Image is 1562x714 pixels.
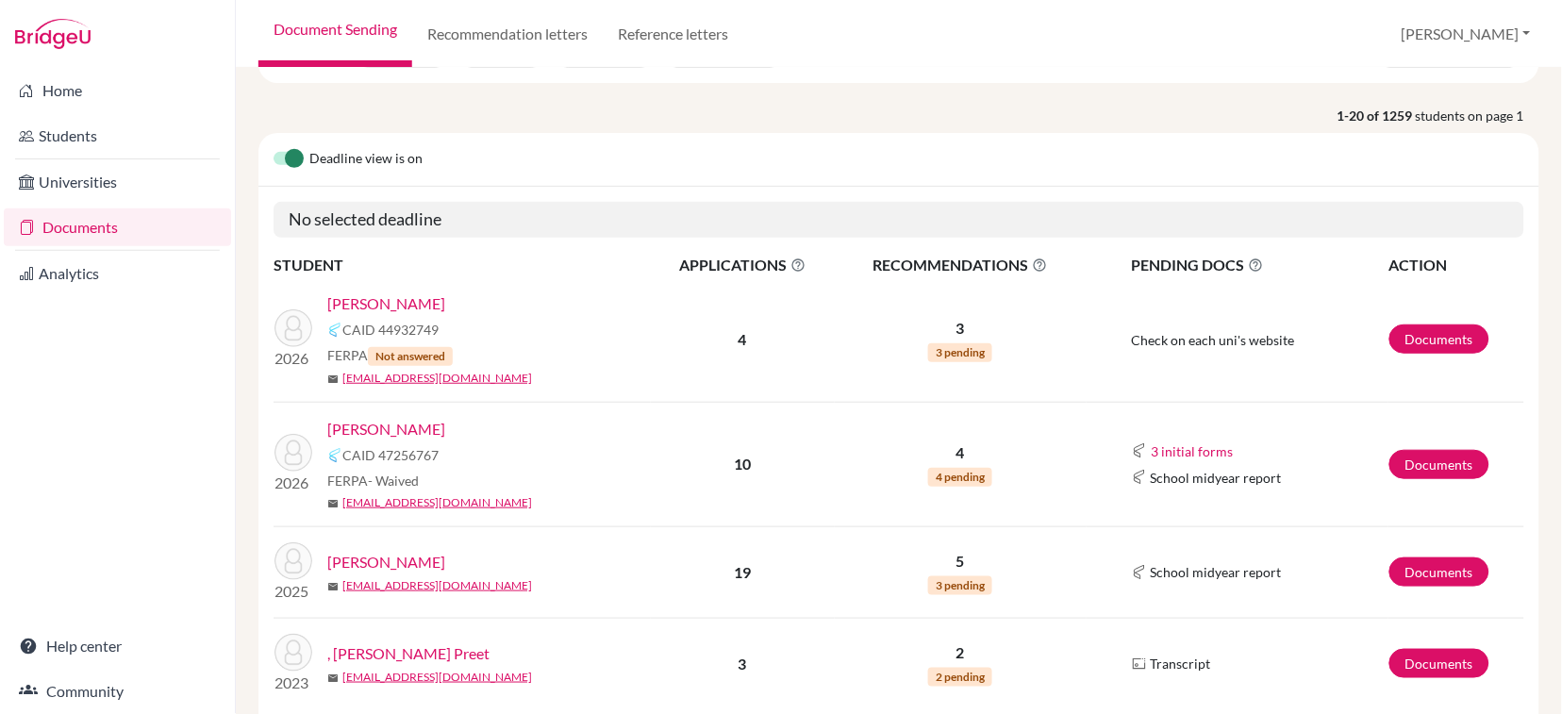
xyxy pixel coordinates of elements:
[1151,468,1282,488] span: School midyear report
[1393,16,1539,52] button: [PERSON_NAME]
[1389,649,1489,678] a: Documents
[274,580,312,603] p: 2025
[4,163,231,201] a: Universities
[1389,324,1489,354] a: Documents
[928,576,992,595] span: 3 pending
[652,254,834,276] span: APPLICATIONS
[928,468,992,487] span: 4 pending
[1151,654,1211,673] span: Transcript
[4,627,231,665] a: Help center
[342,577,532,594] a: [EMAIL_ADDRESS][DOMAIN_NAME]
[734,455,751,473] b: 10
[4,117,231,155] a: Students
[1132,565,1147,580] img: Common App logo
[1151,562,1282,582] span: School midyear report
[836,641,1086,664] p: 2
[342,669,532,686] a: [EMAIL_ADDRESS][DOMAIN_NAME]
[342,494,532,511] a: [EMAIL_ADDRESS][DOMAIN_NAME]
[739,330,747,348] b: 4
[1338,106,1416,125] strong: 1-20 of 1259
[342,320,439,340] span: CAID 44932749
[327,471,419,490] span: FERPA
[327,418,445,440] a: [PERSON_NAME]
[327,498,339,509] span: mail
[327,292,445,315] a: [PERSON_NAME]
[4,672,231,710] a: Community
[309,148,423,171] span: Deadline view is on
[274,634,312,672] img: , Mehak Preet
[928,343,992,362] span: 3 pending
[1132,332,1295,348] span: Check on each uni's website
[274,542,312,580] img: Dhillon, Noor
[342,370,532,387] a: [EMAIL_ADDRESS][DOMAIN_NAME]
[274,434,312,472] img: Chaudhry, Kiruba
[327,551,445,573] a: [PERSON_NAME]
[1132,470,1147,485] img: Common App logo
[327,448,342,463] img: Common App logo
[327,323,342,338] img: Common App logo
[836,441,1086,464] p: 4
[274,472,312,494] p: 2026
[836,317,1086,340] p: 3
[368,473,419,489] span: - Waived
[1132,443,1147,458] img: Common App logo
[739,655,747,672] b: 3
[1151,440,1235,462] button: 3 initial forms
[1388,253,1524,277] th: ACTION
[368,347,453,366] span: Not answered
[274,672,312,694] p: 2023
[734,563,751,581] b: 19
[327,374,339,385] span: mail
[836,254,1086,276] span: RECOMMENDATIONS
[1132,254,1388,276] span: PENDING DOCS
[327,642,490,665] a: , [PERSON_NAME] Preet
[1132,656,1147,672] img: Parchments logo
[274,347,312,370] p: 2026
[4,72,231,109] a: Home
[4,208,231,246] a: Documents
[1389,450,1489,479] a: Documents
[15,19,91,49] img: Bridge-U
[1389,557,1489,587] a: Documents
[274,309,312,347] img: Agrawal, Saanvi
[327,672,339,684] span: mail
[274,253,651,277] th: STUDENT
[342,445,439,465] span: CAID 47256767
[836,550,1086,573] p: 5
[928,668,992,687] span: 2 pending
[327,581,339,592] span: mail
[1416,106,1539,125] span: students on page 1
[4,255,231,292] a: Analytics
[274,202,1524,238] h5: No selected deadline
[327,345,453,366] span: FERPA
